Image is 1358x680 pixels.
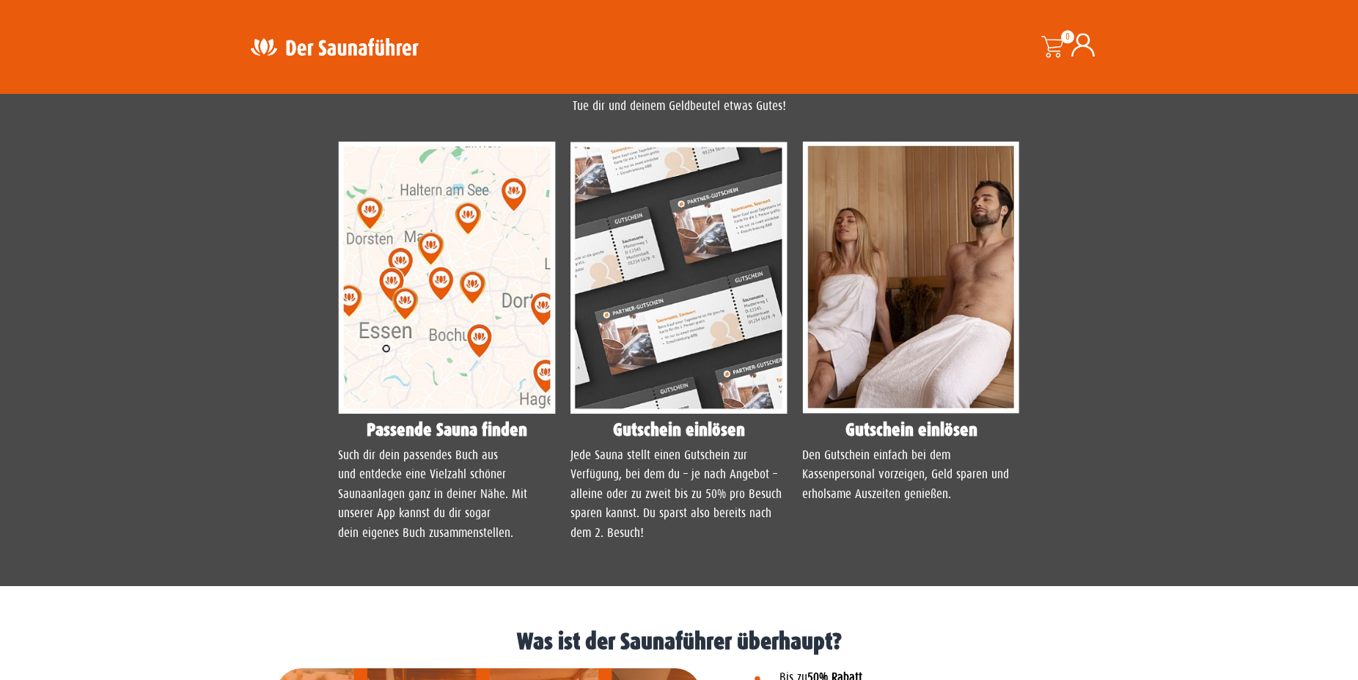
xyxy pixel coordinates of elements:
p: Jede Sauna stellt einen Gutschein zur Verfügung, bei dem du – je nach Angebot – alleine oder zu z... [570,446,788,543]
span: 0 [1061,30,1074,43]
p: Den Gutschein einfach bei dem Kassenpersonal vorzeigen, Geld sparen und erholsame Auszeiten genie... [802,446,1020,504]
h4: Passende Sauna finden [338,421,556,439]
h1: Was ist der Saunaführer überhaupt? [7,630,1351,654]
p: Such dir dein passendes Buch aus und entdecke eine Vielzahl schöner Saunaanlagen ganz in deiner N... [338,446,556,543]
h4: Gutschein einlösen [570,421,788,439]
h4: Gutschein einlösen [802,421,1020,439]
p: Tue dir und deinem Geldbeutel etwas Gutes! [246,97,1112,116]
